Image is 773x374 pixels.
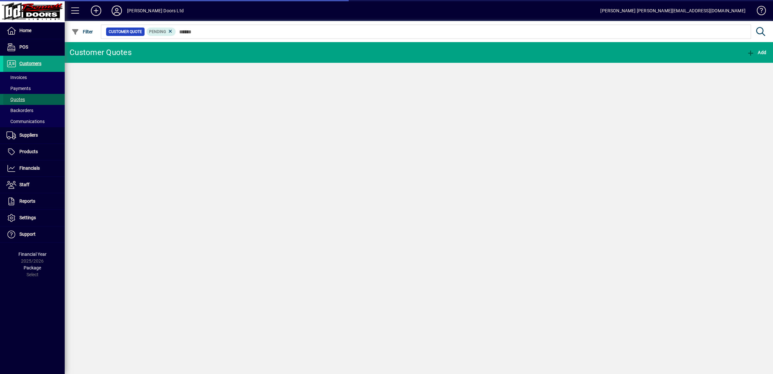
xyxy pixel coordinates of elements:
span: Products [19,149,38,154]
div: [PERSON_NAME] [PERSON_NAME][EMAIL_ADDRESS][DOMAIN_NAME] [600,6,746,16]
span: Customer Quote [109,28,142,35]
button: Add [86,5,106,17]
a: Communications [3,116,65,127]
span: Financials [19,165,40,171]
span: Staff [19,182,29,187]
span: Communications [6,119,45,124]
span: Filter [71,29,93,34]
a: Quotes [3,94,65,105]
a: Home [3,23,65,39]
a: Suppliers [3,127,65,143]
div: [PERSON_NAME] Doors Ltd [127,6,184,16]
span: Pending [149,29,166,34]
span: Suppliers [19,132,38,138]
a: Staff [3,177,65,193]
span: Home [19,28,31,33]
button: Add [745,47,768,58]
a: Payments [3,83,65,94]
span: Add [747,50,766,55]
a: Settings [3,210,65,226]
span: Customers [19,61,41,66]
a: Knowledge Base [752,1,765,22]
div: Customer Quotes [70,47,132,58]
mat-chip: Pending Status: Pending [147,28,176,36]
a: Financials [3,160,65,176]
span: POS [19,44,28,50]
span: Support [19,232,36,237]
a: Backorders [3,105,65,116]
a: POS [3,39,65,55]
span: Invoices [6,75,27,80]
a: Invoices [3,72,65,83]
a: Reports [3,193,65,210]
span: Payments [6,86,31,91]
a: Products [3,144,65,160]
span: Package [24,265,41,270]
span: Quotes [6,97,25,102]
button: Profile [106,5,127,17]
a: Support [3,226,65,243]
span: Financial Year [18,252,47,257]
button: Filter [70,26,95,38]
span: Reports [19,198,35,204]
span: Settings [19,215,36,220]
span: Backorders [6,108,33,113]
